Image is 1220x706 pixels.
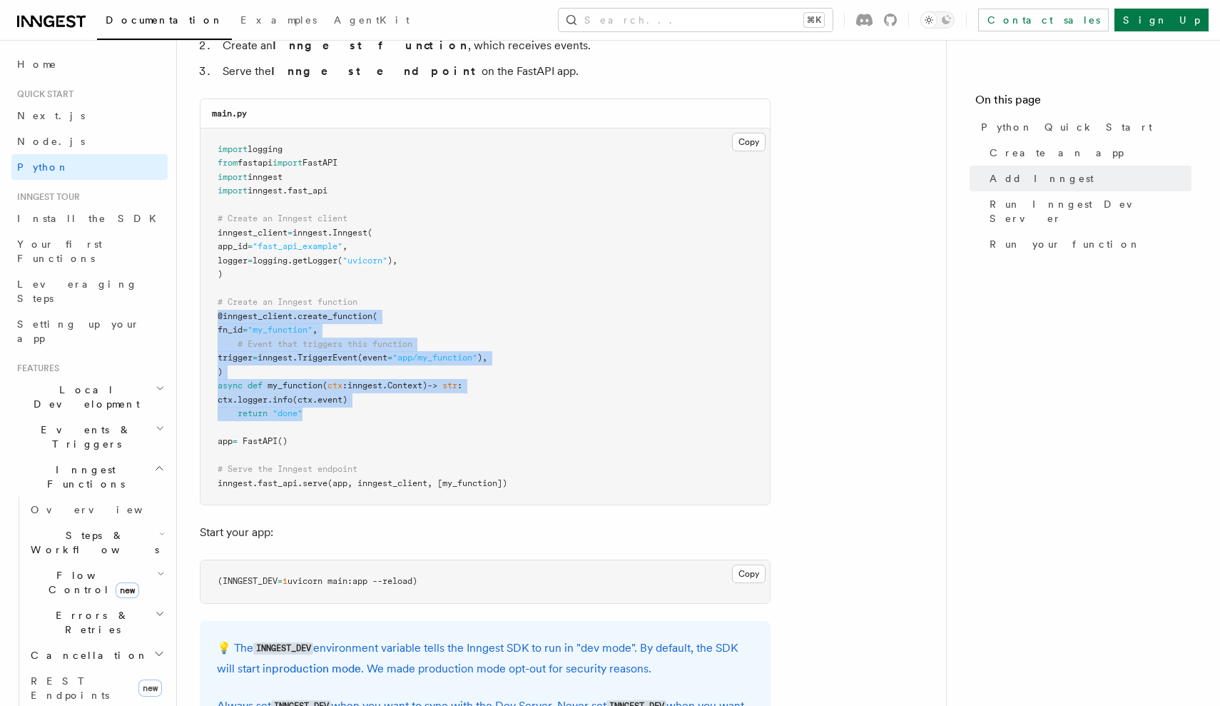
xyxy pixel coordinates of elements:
[218,186,248,196] span: import
[218,395,233,405] span: ctx
[238,339,412,349] span: # Event that triggers this function
[273,408,303,418] span: "done"
[25,523,168,563] button: Steps & Workflows
[293,256,337,266] span: getLogger
[258,478,298,488] span: fast_api
[334,14,410,26] span: AgentKit
[212,109,247,118] code: main.py
[268,380,322,390] span: my_function
[387,353,392,363] span: =
[17,318,140,344] span: Setting up your app
[11,154,168,180] a: Python
[372,311,377,321] span: (
[11,103,168,128] a: Next.js
[11,383,156,411] span: Local Development
[116,583,139,598] span: new
[218,464,357,474] span: # Serve the Inngest endpoint
[11,51,168,77] a: Home
[975,91,1191,114] h4: On this page
[31,675,109,701] span: REST Endpoints
[253,353,258,363] span: =
[233,436,238,446] span: =
[238,408,268,418] span: return
[248,241,253,251] span: =
[984,166,1191,191] a: Add Inngest
[298,478,303,488] span: .
[218,311,293,321] span: @inngest_client
[268,395,273,405] span: .
[337,256,342,266] span: (
[218,144,248,154] span: import
[457,380,462,390] span: :
[984,231,1191,257] a: Run your function
[218,380,243,390] span: async
[17,278,138,304] span: Leveraging Steps
[382,380,387,390] span: .
[232,4,325,39] a: Examples
[238,395,268,405] span: logger
[325,4,418,39] a: AgentKit
[248,380,263,390] span: def
[984,140,1191,166] a: Create an app
[17,136,85,147] span: Node.js
[218,353,253,363] span: trigger
[293,311,298,321] span: .
[11,423,156,451] span: Events & Triggers
[17,57,57,71] span: Home
[218,367,223,377] span: )
[11,89,73,100] span: Quick start
[342,241,347,251] span: ,
[243,325,248,335] span: =
[804,13,824,27] kbd: ⌘K
[559,9,833,31] button: Search...⌘K
[477,353,487,363] span: ),
[253,241,342,251] span: "fast_api_example"
[233,395,238,405] span: .
[288,228,293,238] span: =
[17,238,102,264] span: Your first Functions
[218,325,243,335] span: fn_id
[240,14,317,26] span: Examples
[367,228,372,238] span: (
[253,478,258,488] span: .
[11,457,168,497] button: Inngest Functions
[218,241,248,251] span: app_id
[238,158,273,168] span: fastapi
[732,133,766,151] button: Copy
[327,380,342,390] span: ctx
[248,186,283,196] span: inngest
[17,110,85,121] span: Next.js
[218,256,248,266] span: logger
[293,395,347,405] span: (ctx.event)
[218,158,238,168] span: from
[387,380,427,390] span: Context)
[218,213,347,223] span: # Create an Inngest client
[273,395,293,405] span: info
[31,504,178,515] span: Overview
[392,353,477,363] span: "app/my_function"
[11,417,168,457] button: Events & Triggers
[278,436,288,446] span: ()
[990,197,1191,226] span: Run Inngest Dev Server
[106,14,223,26] span: Documentation
[357,353,387,363] span: (event
[978,9,1109,31] a: Contact sales
[11,206,168,231] a: Install the SDK
[25,642,168,668] button: Cancellation
[11,377,168,417] button: Local Development
[218,297,357,307] span: # Create an Inngest function
[11,463,154,491] span: Inngest Functions
[303,158,337,168] span: FastAPI
[990,237,1141,251] span: Run your function
[273,158,303,168] span: import
[25,563,168,602] button: Flow Controlnew
[1114,9,1209,31] a: Sign Up
[303,478,327,488] span: serve
[298,311,372,321] span: create_function
[387,256,397,266] span: ),
[243,436,278,446] span: FastAPI
[11,363,59,374] span: Features
[342,380,347,390] span: :
[11,231,168,271] a: Your first Functions
[25,497,168,523] a: Overview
